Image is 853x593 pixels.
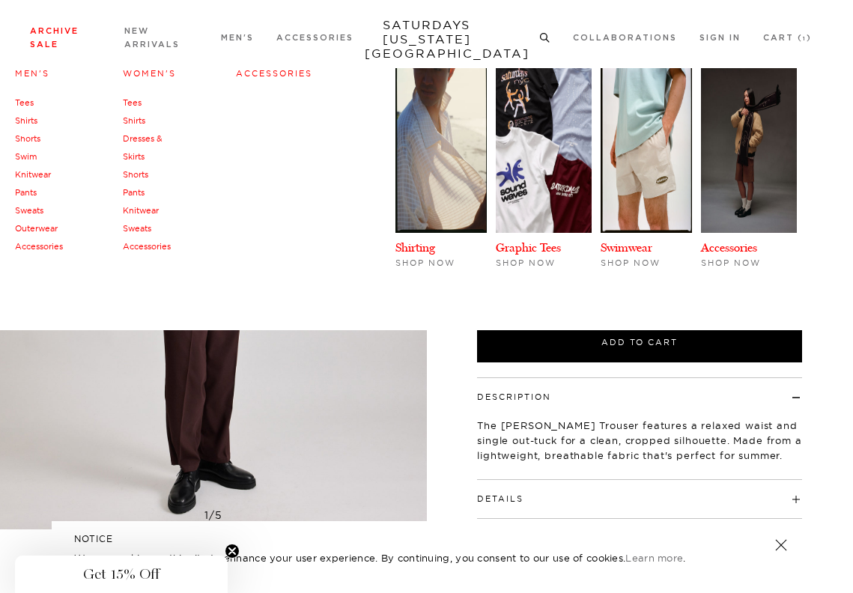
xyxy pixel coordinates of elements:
a: Archive Sale [30,27,79,49]
a: Shorts [15,133,40,144]
a: Graphic Tees [496,240,561,255]
a: Knitwear [123,205,159,216]
a: Accessories [701,240,757,255]
a: Shirts [123,115,145,126]
a: Outerwear [15,223,58,234]
a: Sign In [699,34,741,42]
a: Pants [123,187,145,198]
a: Men's [15,68,49,79]
a: Knitwear [15,169,51,180]
a: Tees [15,97,34,108]
button: Details [477,495,523,503]
span: Get 15% Off [83,565,160,583]
p: We use cookies on this site to enhance your user experience. By continuing, you consent to our us... [74,550,726,565]
a: Sweats [15,205,43,216]
a: Shirts [15,115,37,126]
a: Accessories [236,68,312,79]
a: Cart (1) [763,34,812,42]
a: Accessories [123,241,171,252]
span: 5 [215,508,222,522]
a: Dresses & Skirts [123,133,163,162]
a: Swim [15,151,37,162]
span: 1 [204,508,209,522]
div: Get 15% OffClose teaser [15,556,228,593]
a: Shorts [123,169,148,180]
a: Men's [221,34,254,42]
a: Women's [123,68,176,79]
a: Sweats [123,223,151,234]
a: Swimwear [601,240,652,255]
small: 1 [803,36,807,42]
button: Close teaser [225,544,240,559]
button: Add to Cart [477,323,802,362]
a: Shirting [395,240,435,255]
button: Description [477,393,551,401]
a: Tees [123,97,142,108]
h5: NOTICE [74,532,780,546]
a: Collaborations [573,34,677,42]
a: Pants [15,187,37,198]
a: Learn more [625,552,683,564]
a: SATURDAYS[US_STATE][GEOGRAPHIC_DATA] [365,18,488,61]
a: New Arrivals [124,27,180,49]
p: The [PERSON_NAME] Trouser features a relaxed waist and single out-tuck for a clean, cropped silho... [477,418,802,463]
a: Accessories [15,241,63,252]
a: Accessories [276,34,353,42]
